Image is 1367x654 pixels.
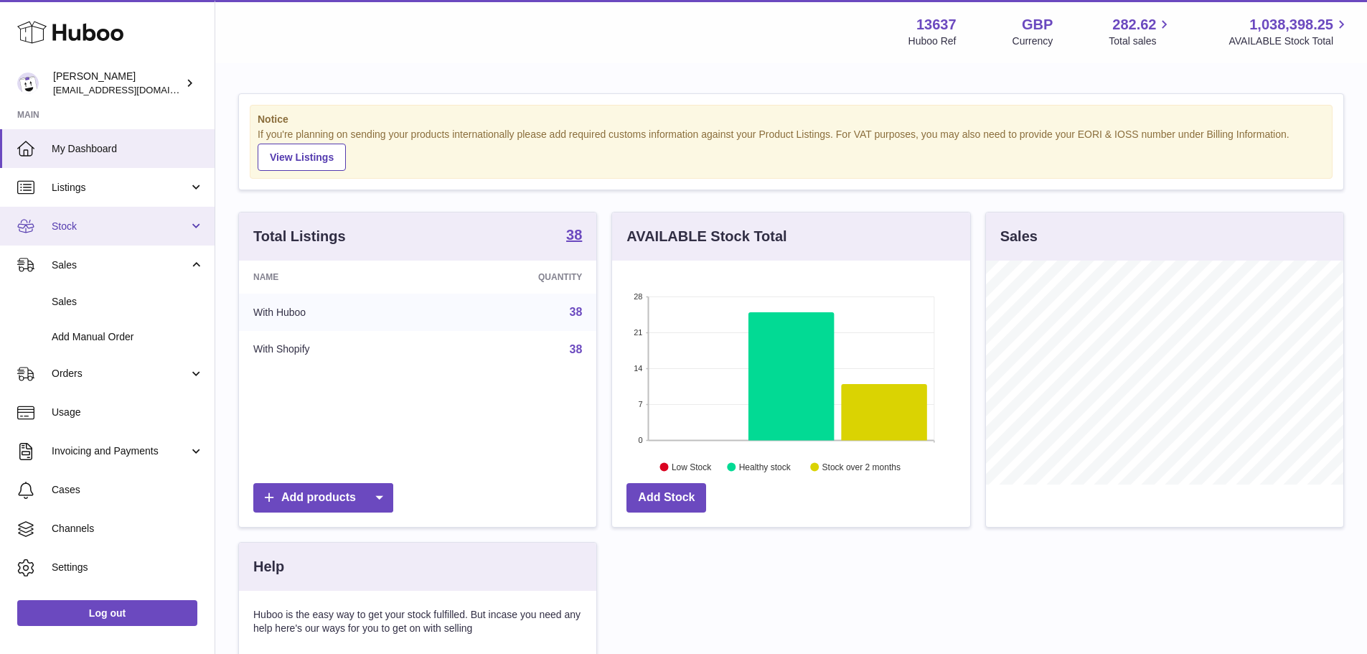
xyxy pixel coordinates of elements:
[52,258,189,272] span: Sales
[566,228,582,245] a: 38
[253,608,582,635] p: Huboo is the easy way to get your stock fulfilled. But incase you need any help here's our ways f...
[634,292,643,301] text: 28
[634,364,643,373] text: 14
[253,557,284,576] h3: Help
[1022,15,1053,34] strong: GBP
[239,261,432,294] th: Name
[52,367,189,380] span: Orders
[52,444,189,458] span: Invoicing and Payments
[432,261,597,294] th: Quantity
[639,436,643,444] text: 0
[239,294,432,331] td: With Huboo
[52,330,204,344] span: Add Manual Order
[570,306,583,318] a: 38
[52,295,204,309] span: Sales
[253,483,393,513] a: Add products
[52,561,204,574] span: Settings
[1249,15,1333,34] span: 1,038,398.25
[52,142,204,156] span: My Dashboard
[1109,15,1173,48] a: 282.62 Total sales
[1109,34,1173,48] span: Total sales
[626,227,786,246] h3: AVAILABLE Stock Total
[1000,227,1038,246] h3: Sales
[53,70,182,97] div: [PERSON_NAME]
[570,343,583,355] a: 38
[566,228,582,242] strong: 38
[52,406,204,419] span: Usage
[53,84,211,95] span: [EMAIL_ADDRESS][DOMAIN_NAME]
[52,181,189,195] span: Listings
[639,400,643,408] text: 7
[239,331,432,368] td: With Shopify
[253,227,346,246] h3: Total Listings
[258,144,346,171] a: View Listings
[908,34,957,48] div: Huboo Ref
[672,462,712,472] text: Low Stock
[739,462,791,472] text: Healthy stock
[17,600,197,626] a: Log out
[52,483,204,497] span: Cases
[1013,34,1053,48] div: Currency
[822,462,901,472] text: Stock over 2 months
[52,522,204,536] span: Channels
[258,113,1325,126] strong: Notice
[52,220,189,233] span: Stock
[1229,15,1350,48] a: 1,038,398.25 AVAILABLE Stock Total
[1112,15,1156,34] span: 282.62
[258,128,1325,171] div: If you're planning on sending your products internationally please add required customs informati...
[17,73,39,94] img: internalAdmin-13637@internal.huboo.com
[1229,34,1350,48] span: AVAILABLE Stock Total
[916,15,957,34] strong: 13637
[634,328,643,337] text: 21
[626,483,706,513] a: Add Stock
